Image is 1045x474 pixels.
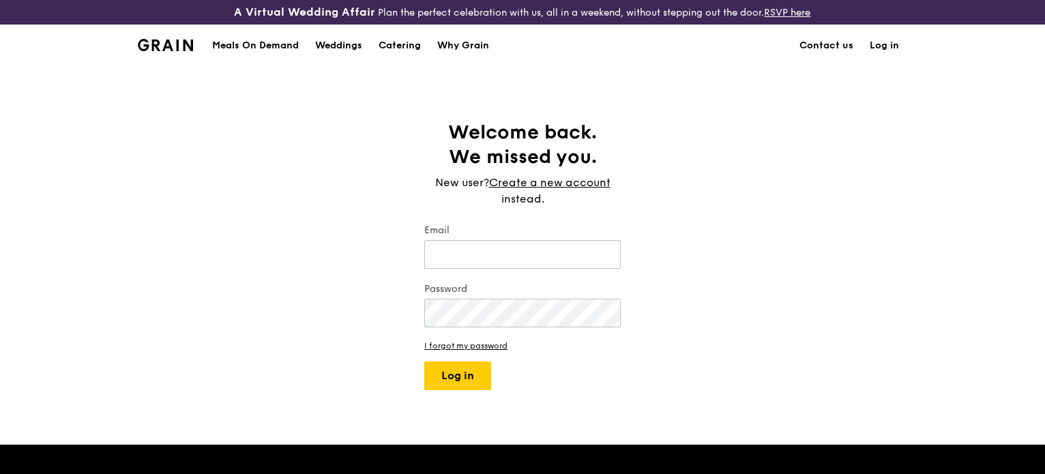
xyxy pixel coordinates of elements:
[424,361,491,390] button: Log in
[424,341,621,351] a: I forgot my password
[174,5,870,19] div: Plan the perfect celebration with us, all in a weekend, without stepping out the door.
[234,5,375,19] h3: A Virtual Wedding Affair
[138,24,193,65] a: GrainGrain
[489,175,610,191] a: Create a new account
[501,192,544,205] span: instead.
[424,120,621,169] h1: Welcome back. We missed you.
[437,25,489,66] div: Why Grain
[791,25,862,66] a: Contact us
[435,176,489,189] span: New user?
[379,25,421,66] div: Catering
[764,7,810,18] a: RSVP here
[212,25,299,66] div: Meals On Demand
[429,25,497,66] a: Why Grain
[307,25,370,66] a: Weddings
[424,224,621,237] label: Email
[138,39,193,51] img: Grain
[370,25,429,66] a: Catering
[424,282,621,296] label: Password
[315,25,362,66] div: Weddings
[862,25,907,66] a: Log in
